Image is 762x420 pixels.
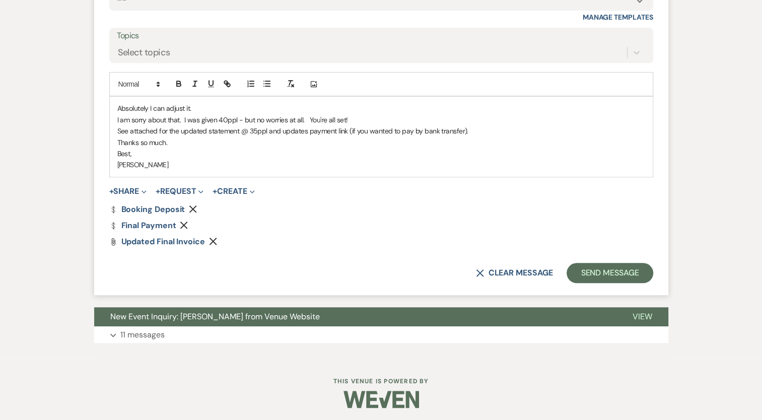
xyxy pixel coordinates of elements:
p: Absolutely I can adjust it. [117,103,645,114]
a: Updated Final Invoice [121,238,205,246]
span: + [109,187,114,195]
a: Final Payment [109,222,176,230]
p: Thanks so much. [117,137,645,148]
button: Share [109,187,147,195]
button: Request [156,187,203,195]
p: Best, [117,148,645,159]
span: Updated Final Invoice [121,236,205,247]
a: Booking Deposit [109,205,185,214]
button: Create [213,187,254,195]
span: View [633,311,652,322]
img: Weven Logo [343,382,419,417]
p: See attached for the updated statement @ 35ppl and updates payment link (if you wanted to pay by ... [117,125,645,136]
button: Send Message [567,263,653,283]
div: Select topics [118,46,170,59]
label: Topics [117,29,646,43]
button: Clear message [476,269,552,277]
p: I am sorry about that. I was given 40ppl - but no worries at all. You're all set! [117,114,645,125]
span: + [156,187,160,195]
span: New Event Inquiry: [PERSON_NAME] from Venue Website [110,311,320,322]
p: [PERSON_NAME] [117,159,645,170]
span: + [213,187,217,195]
p: 11 messages [120,328,165,341]
a: Manage Templates [583,13,653,22]
button: 11 messages [94,326,668,343]
button: New Event Inquiry: [PERSON_NAME] from Venue Website [94,307,616,326]
button: View [616,307,668,326]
